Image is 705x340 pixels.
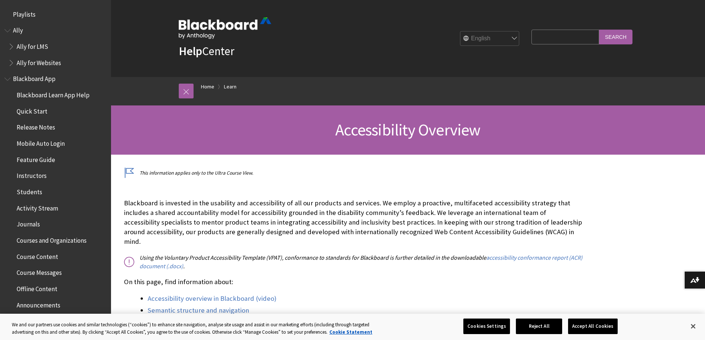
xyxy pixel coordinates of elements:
div: We and our partners use cookies and similar technologies (“cookies”) to enhance site navigation, ... [12,321,388,336]
a: Home [201,82,214,91]
span: Mobile Auto Login [17,137,65,147]
input: Search [599,30,632,44]
a: Learn [224,82,236,91]
span: Students [17,186,42,196]
a: More information about your privacy, opens in a new tab [329,329,372,335]
span: Course Content [17,250,58,260]
span: Ally for Websites [17,57,61,67]
span: Journals [17,218,40,228]
span: Activity Stream [17,202,58,212]
button: Cookies Settings [463,319,510,334]
span: Blackboard App [13,73,56,83]
span: Release Notes [17,121,55,131]
span: Announcements [17,299,60,309]
p: This information applies only to the Ultra Course View. [124,169,583,176]
span: Offline Content [17,283,57,293]
p: Blackboard is invested in the usability and accessibility of all our products and services. We em... [124,198,583,247]
span: Ally [13,24,23,34]
a: Semantic structure and navigation [148,306,249,315]
button: Close [685,318,701,334]
span: Blackboard Learn App Help [17,89,90,99]
span: Accessibility Overview [335,119,480,140]
strong: Help [179,44,202,58]
a: accessibility conformance report (ACR) document (.docx) [140,254,583,270]
button: Reject All [516,319,562,334]
button: Accept All Cookies [568,319,617,334]
span: Quick Start [17,105,47,115]
nav: Book outline for Anthology Ally Help [4,24,107,69]
span: Ally for LMS [17,40,48,50]
span: Playlists [13,8,36,18]
img: Blackboard by Anthology [179,17,271,39]
p: On this page, find information about: [124,277,583,287]
span: Feature Guide [17,154,55,164]
span: Instructors [17,170,47,180]
nav: Book outline for Playlists [4,8,107,21]
span: Course Messages [17,267,62,277]
select: Site Language Selector [460,31,520,46]
a: HelpCenter [179,44,234,58]
span: Courses and Organizations [17,234,87,244]
a: Accessibility overview in Blackboard (video) [148,294,276,303]
p: Using the Voluntary Product Accessibility Template (VPAT), conformance to standards for Blackboar... [124,253,583,270]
